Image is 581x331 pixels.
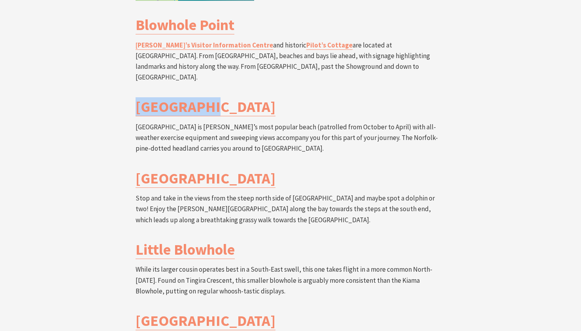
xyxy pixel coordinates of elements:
[136,193,445,225] p: Stop and take in the views from the steep north side of [GEOGRAPHIC_DATA] and maybe spot a dolphi...
[136,264,445,297] p: While its larger cousin operates best in a South-East swell, this one takes flight in a more comm...
[306,41,353,50] a: Pilot’s Cottage
[136,311,275,330] a: [GEOGRAPHIC_DATA]
[136,97,275,116] a: [GEOGRAPHIC_DATA]
[136,41,273,50] a: [PERSON_NAME]’s Visitor Information Centre
[136,169,275,188] a: [GEOGRAPHIC_DATA]
[136,40,445,83] p: and historic are located at [GEOGRAPHIC_DATA]. From [GEOGRAPHIC_DATA], beaches and bays lie ahead...
[136,15,234,34] a: Blowhole Point
[136,240,235,259] a: Little Blowhole
[136,122,445,154] p: [GEOGRAPHIC_DATA] is [PERSON_NAME]’s most popular beach (patrolled from October to April) with al...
